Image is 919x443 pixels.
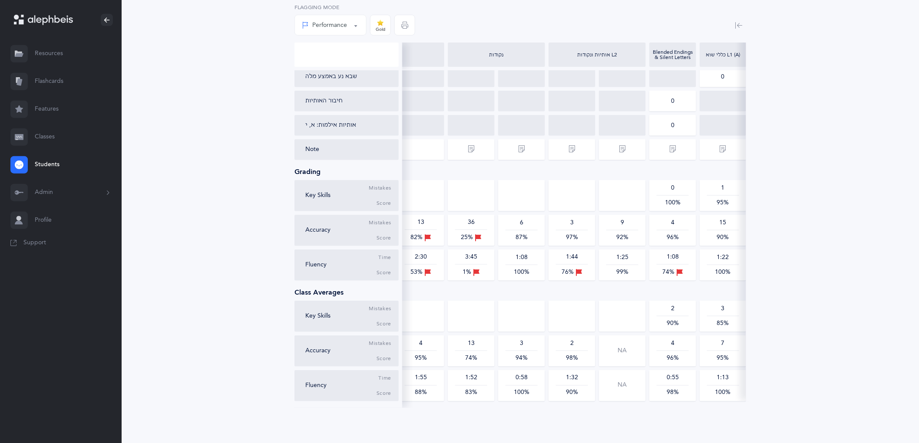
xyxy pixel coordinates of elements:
div: 15 [707,219,739,227]
div: Key Skills [305,312,369,321]
div: 0 [657,184,689,193]
div: 3:45 [455,253,487,262]
div: 76% [556,268,588,277]
div: Grading [294,167,746,177]
div: 96% [657,354,689,363]
span: NA [606,347,638,355]
span: Score [377,390,391,397]
span: Score [377,200,391,207]
span: Mistakes [369,220,391,226]
span: Time [379,375,391,382]
div: 92% [606,233,638,242]
img: fluency-star.svg [377,20,384,26]
div: 100% [707,389,739,397]
div: 100% [707,268,739,277]
div: כללי שוא L1 (A) [702,52,744,57]
div: 98% [657,389,689,397]
div: 0:55 [657,374,689,383]
div: 85% [707,319,739,328]
div: 1:32 [556,374,588,383]
div: 13 [405,218,437,227]
div: 95% [707,354,739,363]
div: 74% [455,354,487,363]
div: 83% [455,389,487,397]
div: 0 [671,122,674,128]
div: 1:25 [606,253,638,262]
div: 1:08 [657,253,689,262]
div: 100% [506,389,538,397]
div: 74% [657,268,689,277]
div: Accuracy [305,226,369,235]
div: 3 [506,339,538,348]
div: 98% [556,354,588,363]
div: 2:30 [405,253,437,262]
div: 3 [707,305,739,313]
div: אותיות אילמות: א, י [305,121,356,130]
div: Blended Endings & Silent Letters [651,49,694,60]
button: Performance [294,15,367,36]
div: 82% [405,233,437,243]
div: 1:52 [455,374,487,383]
div: 2 [556,339,588,348]
div: 13 [455,339,487,348]
div: 1:55 [405,374,437,383]
div: אותיות ונקודות L2 [551,52,644,57]
div: 88% [405,389,437,397]
div: 4 [405,339,437,348]
div: 100% [506,268,538,277]
div: 1:13 [707,374,739,383]
span: Score [377,235,391,242]
div: Gold [376,27,385,32]
div: 1:22 [707,253,739,262]
div: Note [305,145,391,154]
div: 1:44 [556,253,588,262]
span: Mistakes [369,340,391,347]
span: Mistakes [369,185,391,192]
span: Score [377,269,391,276]
div: 0 [721,74,725,80]
div: 1% [455,268,487,277]
span: Time [379,254,391,261]
span: Mistakes [369,305,391,312]
div: 95% [707,199,739,207]
div: 96% [657,233,689,242]
div: Key Skills [305,191,369,200]
div: 53% [405,268,437,277]
div: 36 [455,218,487,227]
div: 1 [707,184,739,193]
div: חיבור האותיות [305,97,343,105]
div: 94% [506,354,538,363]
span: Score [377,321,391,328]
div: 90% [707,233,739,242]
button: Gold [370,15,391,36]
div: Performance [302,21,347,30]
div: 95% [405,354,437,363]
div: 90% [556,389,588,397]
div: 90% [657,319,689,328]
div: 7 [707,339,739,348]
div: 3 [556,219,588,227]
div: 99% [606,268,638,277]
div: 25% [455,233,487,243]
div: 4 [657,219,689,227]
div: שבא נע באמצע מלה [305,72,357,81]
span: Score [377,355,391,362]
span: NA [606,381,638,390]
div: 2 [657,305,689,313]
div: 0:58 [506,374,538,383]
div: Accuracy [305,347,369,355]
div: Class Averages [294,288,746,297]
div: 97% [556,233,588,242]
div: 9 [606,219,638,227]
div: נקודות [450,52,543,57]
div: 6 [506,219,538,227]
label: Flagging Mode [294,3,367,11]
div: Fluency [305,381,377,390]
div: 1:08 [506,253,538,262]
div: 4 [657,339,689,348]
div: 100% [657,199,689,207]
div: 0 [671,98,674,104]
span: Support [23,239,46,247]
div: Fluency [305,261,377,269]
div: 87% [506,233,538,242]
